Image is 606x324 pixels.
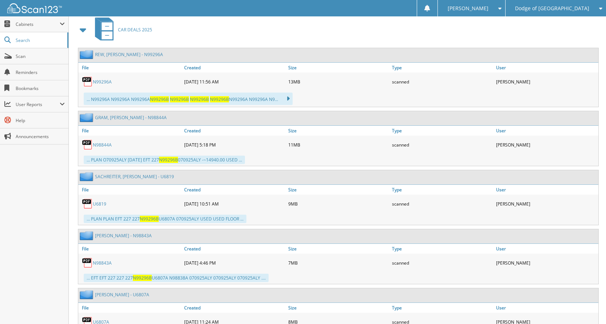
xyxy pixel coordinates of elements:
span: Help [16,117,65,124]
a: Type [390,244,494,254]
span: Cabinets [16,21,60,27]
a: GRAM, [PERSON_NAME] - N98844A [95,114,167,121]
div: scanned [390,196,494,211]
div: [DATE] 4:46 PM [182,255,286,270]
div: ... EFT EFT 227 227 227 U6807A N98838A 070925ALY 070925ALY 070925ALY .... [84,274,269,282]
span: Scan [16,53,65,59]
div: 9MB [286,196,391,211]
img: folder2.png [80,113,95,122]
span: User Reports [16,101,60,108]
img: PDF.png [82,198,93,209]
a: [PERSON_NAME] - N98843A [95,233,152,239]
span: N99296B [190,96,209,102]
a: CAR DEALS 2025 [91,15,152,44]
span: CAR DEALS 2025 [118,27,152,33]
a: Created [182,185,286,195]
div: [DATE] 10:51 AM [182,196,286,211]
a: File [78,126,182,136]
a: Created [182,303,286,313]
a: File [78,63,182,73]
span: Dodge of [GEOGRAPHIC_DATA] [515,6,589,11]
a: Type [390,63,494,73]
div: 11MB [286,137,391,152]
img: folder2.png [80,172,95,181]
a: N98844A [93,142,112,148]
a: [PERSON_NAME] - U6807A [95,292,149,298]
a: Size [286,63,391,73]
div: scanned [390,137,494,152]
img: PDF.png [82,257,93,268]
a: Size [286,303,391,313]
span: N99296B [159,157,178,163]
a: File [78,185,182,195]
img: PDF.png [82,139,93,150]
div: [DATE] 11:56 AM [182,74,286,89]
a: Size [286,244,391,254]
span: N99296B [150,96,169,102]
a: N98843A [93,260,112,266]
a: User [494,63,598,73]
a: Type [390,185,494,195]
a: Created [182,63,286,73]
a: User [494,244,598,254]
a: U6819 [93,201,106,207]
div: [DATE] 5:18 PM [182,137,286,152]
div: [PERSON_NAME] [494,137,598,152]
div: scanned [390,255,494,270]
img: scan123-logo-white.svg [7,3,62,13]
div: [PERSON_NAME] [494,74,598,89]
a: SACHREITER, [PERSON_NAME] - U6819 [95,173,174,180]
a: Created [182,126,286,136]
span: Bookmarks [16,85,65,91]
a: REW, [PERSON_NAME] - N99296A [95,51,163,58]
a: Type [390,126,494,136]
img: folder2.png [80,231,95,240]
a: User [494,303,598,313]
img: folder2.png [80,50,95,59]
img: folder2.png [80,290,95,299]
div: [PERSON_NAME] [494,255,598,270]
a: Type [390,303,494,313]
span: Search [16,37,64,43]
a: User [494,185,598,195]
div: ... PLAN PLAN EFT 227 227 U6807A 070925ALY USED USED FLOOR ... [84,215,246,223]
a: Size [286,126,391,136]
a: N99296A [93,79,112,85]
span: [PERSON_NAME] [448,6,488,11]
span: N99296B [140,216,159,222]
div: 7MB [286,255,391,270]
div: scanned [390,74,494,89]
span: N99296B [133,275,152,281]
div: ... PLAN O70925ALY [DATE] EFT 227 070925ALY -~14940.00 USED ... [84,156,245,164]
a: User [494,126,598,136]
span: Reminders [16,69,65,75]
span: N99296B [170,96,189,102]
div: 13MB [286,74,391,89]
a: Size [286,185,391,195]
div: ... N99296A N99296A N99296A N99296A N99296A N9... [84,93,293,105]
a: Created [182,244,286,254]
div: [PERSON_NAME] [494,196,598,211]
span: Announcements [16,133,65,140]
a: File [78,244,182,254]
span: N99296B [210,96,229,102]
a: File [78,303,182,313]
img: PDF.png [82,76,93,87]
